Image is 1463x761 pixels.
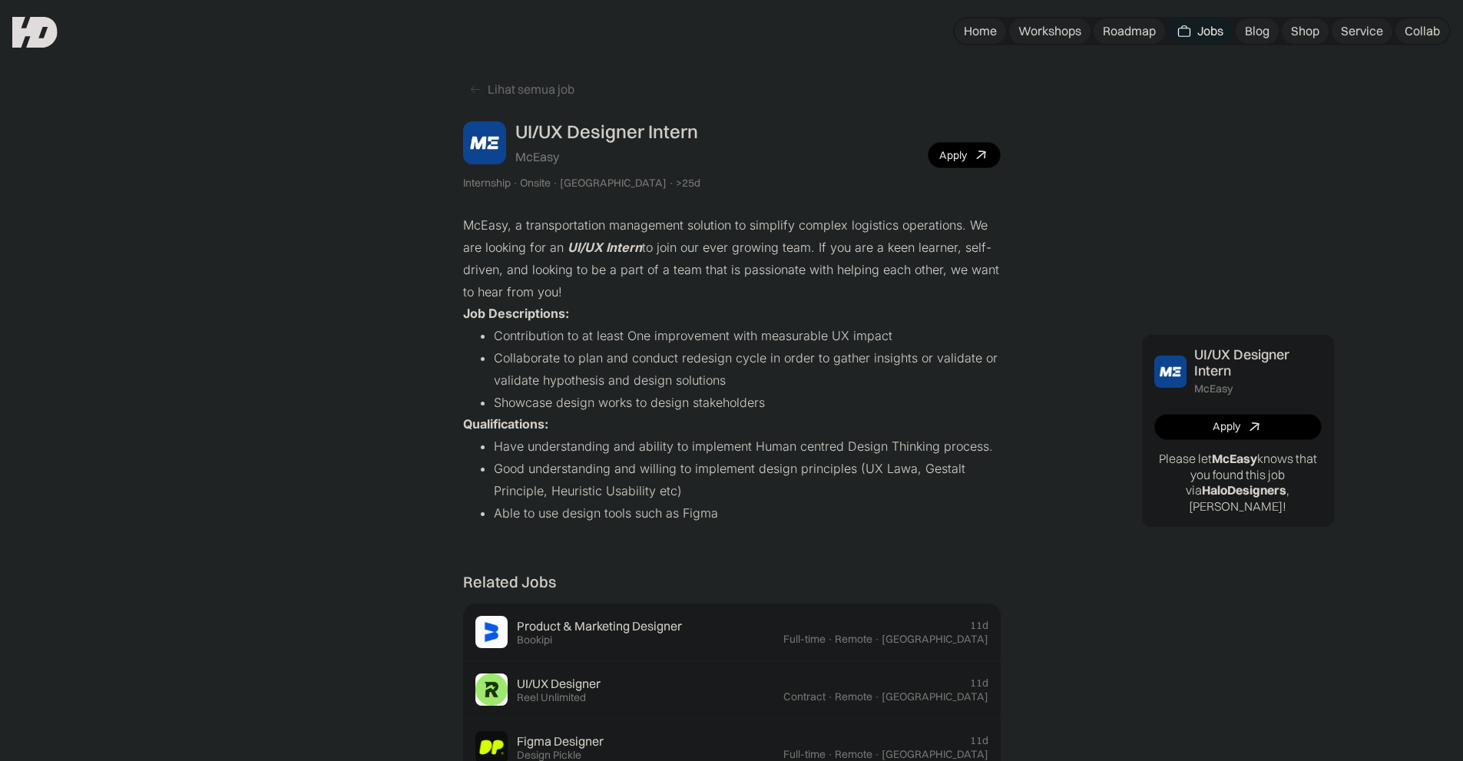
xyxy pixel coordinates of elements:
[827,633,833,646] div: ·
[463,661,1001,719] a: Job ImageUI/UX DesignerReel Unlimited11dContract·Remote·[GEOGRAPHIC_DATA]
[1018,23,1081,39] div: Workshops
[783,633,826,646] div: Full-time
[1194,347,1322,379] div: UI/UX Designer Intern
[488,81,574,98] div: Lihat semua job
[1332,18,1392,44] a: Service
[1094,18,1165,44] a: Roadmap
[494,458,1001,502] li: Good understanding and willing to implement design principles (UX Lawa, Gestalt Principle, Heuris...
[882,633,988,646] div: [GEOGRAPHIC_DATA]
[463,604,1001,661] a: Job ImageProduct & Marketing DesignerBookipi11dFull-time·Remote·[GEOGRAPHIC_DATA]
[1213,420,1240,433] div: Apply
[515,149,559,165] div: McEasy
[970,677,988,690] div: 11d
[517,634,552,647] div: Bookipi
[475,616,508,648] img: Job Image
[494,325,1001,347] li: Contribution to at least One improvement with measurable UX impact
[515,121,698,143] div: UI/UX Designer Intern
[970,734,988,747] div: 11d
[1212,451,1257,466] b: McEasy
[783,748,826,761] div: Full-time
[874,633,880,646] div: ·
[512,177,518,190] div: ·
[827,748,833,761] div: ·
[1168,18,1233,44] a: Jobs
[874,748,880,761] div: ·
[827,690,833,703] div: ·
[1197,23,1223,39] div: Jobs
[517,618,682,634] div: Product & Marketing Designer
[463,306,569,321] strong: Job Descriptions:
[517,691,586,704] div: Reel Unlimited
[520,177,551,190] div: Onsite
[1395,18,1449,44] a: Collab
[1236,18,1279,44] a: Blog
[475,673,508,706] img: Job Image
[1202,482,1286,498] b: HaloDesigners
[463,77,581,102] a: Lihat semua job
[874,690,880,703] div: ·
[835,633,872,646] div: Remote
[560,177,667,190] div: [GEOGRAPHIC_DATA]
[882,690,988,703] div: [GEOGRAPHIC_DATA]
[494,347,1001,392] li: Collaborate to plan and conduct redesign cycle in order to gather insights or validate or validat...
[1194,382,1233,395] div: McEasy
[882,748,988,761] div: [GEOGRAPHIC_DATA]
[676,177,700,190] div: >25d
[494,435,1001,458] li: Have understanding and ability to implement Human centred Design Thinking process.
[1154,414,1322,440] a: Apply
[928,142,1001,168] a: Apply
[970,619,988,632] div: 11d
[1341,23,1383,39] div: Service
[964,23,997,39] div: Home
[939,149,967,162] div: Apply
[1282,18,1329,44] a: Shop
[463,416,548,432] strong: Qualifications:
[668,177,674,190] div: ·
[783,690,826,703] div: Contract
[463,121,506,164] img: Job Image
[1154,451,1322,515] p: Please let knows that you found this job via , [PERSON_NAME]!
[463,214,1001,303] p: McEasy, a transportation management solution to simplify complex logistics operations. We are loo...
[463,177,511,190] div: Internship
[517,733,604,749] div: Figma Designer
[517,676,601,692] div: UI/UX Designer
[494,392,1001,414] li: Showcase design works to design stakeholders
[463,573,556,591] div: Related Jobs
[1154,356,1187,388] img: Job Image
[1291,23,1319,39] div: Shop
[552,177,558,190] div: ·
[835,690,872,703] div: Remote
[835,748,872,761] div: Remote
[568,240,642,255] em: UI/UX Intern
[1009,18,1091,44] a: Workshops
[1405,23,1440,39] div: Collab
[1103,23,1156,39] div: Roadmap
[494,502,1001,524] li: Able to use design tools such as Figma
[955,18,1006,44] a: Home
[1245,23,1269,39] div: Blog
